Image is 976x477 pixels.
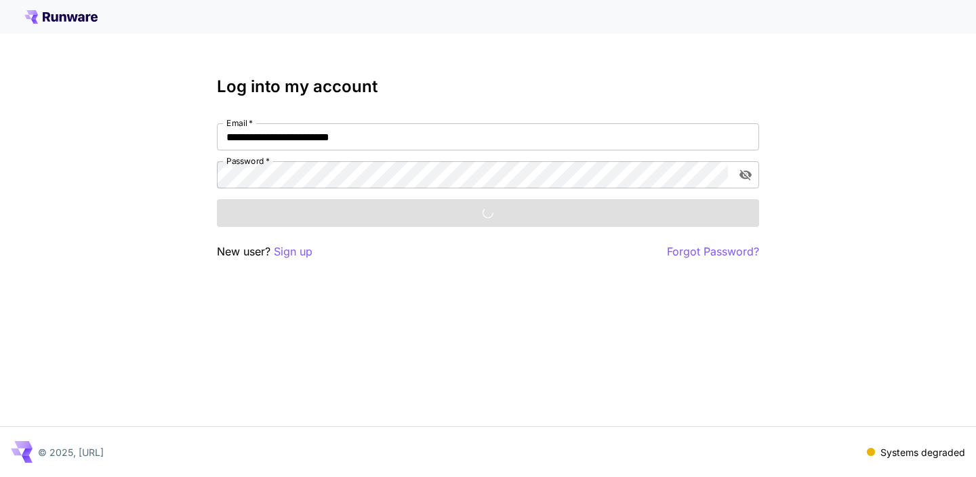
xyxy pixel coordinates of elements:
label: Password [226,155,270,167]
button: Sign up [274,243,312,260]
p: Systems degraded [880,445,965,459]
h3: Log into my account [217,77,759,96]
button: Forgot Password? [667,243,759,260]
p: New user? [217,243,312,260]
button: toggle password visibility [733,163,758,187]
label: Email [226,117,253,129]
p: © 2025, [URL] [38,445,104,459]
